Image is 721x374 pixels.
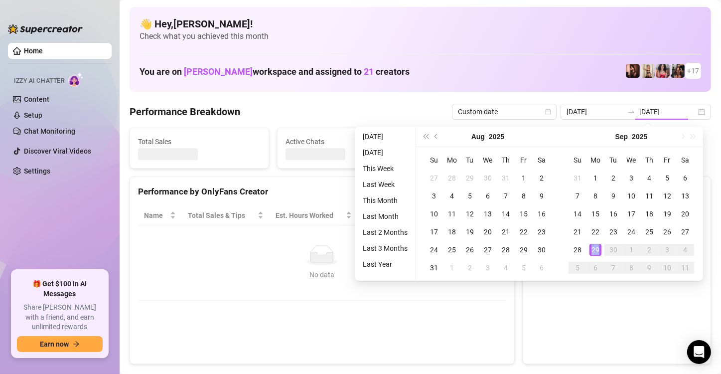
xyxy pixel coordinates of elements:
button: Earn nowarrow-right [17,336,103,352]
div: Est. Hours Worked [276,210,344,221]
img: Dragonjen710 (@dragonjen) [626,64,640,78]
div: Sales by OnlyFans Creator [531,185,703,198]
img: logo-BBDzfeDw.svg [8,24,83,34]
h4: Performance Breakdown [130,105,240,119]
span: Custom date [458,104,551,119]
span: Total Sales & Tips [188,210,256,221]
span: calendar [545,109,551,115]
span: + 17 [687,65,699,76]
span: Chat Conversion [430,210,492,221]
div: Open Intercom Messenger [687,340,711,364]
span: 21 [364,66,374,77]
img: Erica (@ericabanks) [671,64,685,78]
th: Chat Conversion [424,206,506,225]
span: Share [PERSON_NAME] with a friend, and earn unlimited rewards [17,303,103,332]
span: Izzy AI Chatter [14,76,64,86]
span: [PERSON_NAME] [184,66,253,77]
span: Name [144,210,168,221]
span: Active Chats [286,136,408,147]
input: End date [639,106,696,117]
a: Content [24,95,49,103]
span: Total Sales [138,136,261,147]
img: AI Chatter [68,72,84,87]
span: Earn now [40,340,69,348]
img: Monique (@moneybagmoee) [641,64,655,78]
span: arrow-right [73,341,80,348]
h4: 👋 Hey, [PERSON_NAME] ! [140,17,701,31]
a: Chat Monitoring [24,127,75,135]
a: Home [24,47,43,55]
a: Settings [24,167,50,175]
a: Discover Viral Videos [24,147,91,155]
span: Check what you achieved this month [140,31,701,42]
a: Setup [24,111,42,119]
th: Total Sales & Tips [182,206,270,225]
img: Aaliyah (@edmflowerfairy) [656,64,670,78]
div: No data [148,269,496,280]
input: Start date [567,106,623,117]
th: Sales / Hour [358,206,425,225]
span: to [627,108,635,116]
span: Messages Sent [433,136,556,147]
span: swap-right [627,108,635,116]
span: Sales / Hour [364,210,411,221]
th: Name [138,206,182,225]
div: Performance by OnlyFans Creator [138,185,506,198]
span: 🎁 Get $100 in AI Messages [17,279,103,299]
h1: You are on workspace and assigned to creators [140,66,410,77]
